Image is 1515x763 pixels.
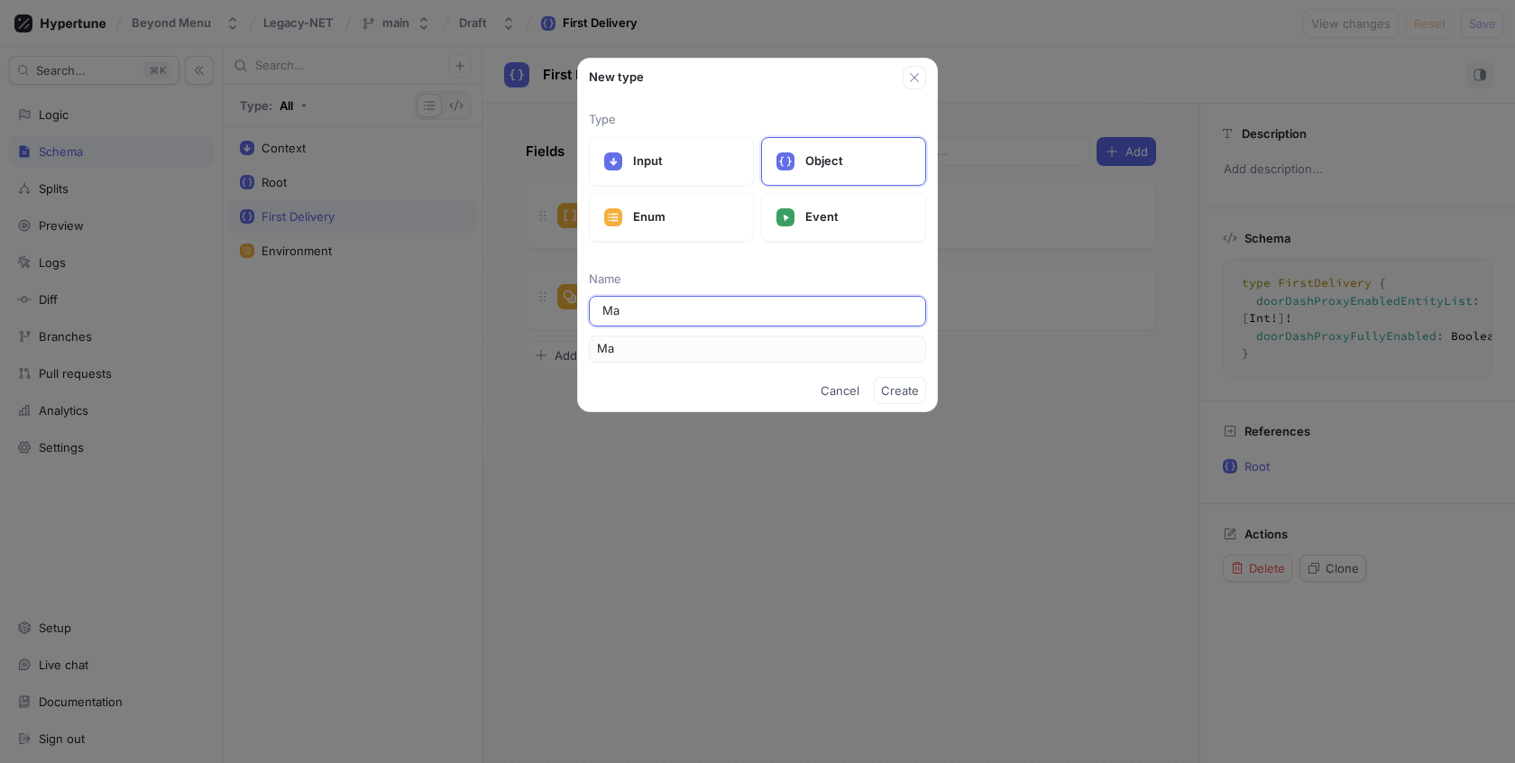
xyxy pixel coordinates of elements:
[881,385,919,396] span: Create
[813,377,867,404] button: Cancel
[805,208,911,226] p: Event
[633,208,739,226] p: Enum
[602,302,913,320] input: Enter a name for this type
[805,152,911,170] p: Object
[821,385,859,396] span: Cancel
[633,152,739,170] p: Input
[874,377,926,404] button: Create
[589,111,926,129] p: Type
[589,69,644,87] p: New type
[589,271,926,289] p: Name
